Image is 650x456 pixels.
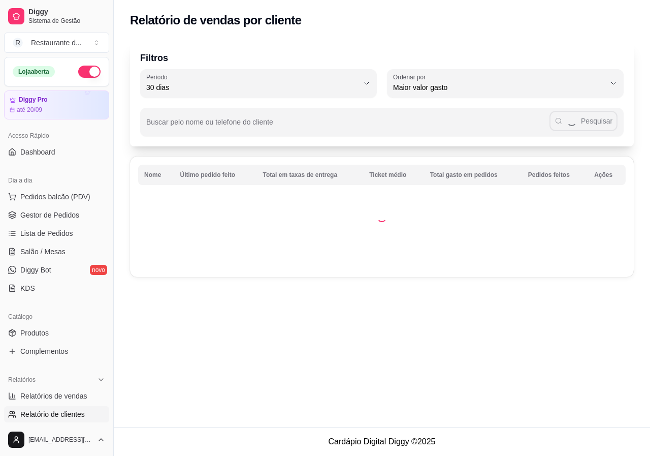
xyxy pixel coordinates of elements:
[4,33,109,53] button: Select a team
[20,247,66,257] span: Salão / Mesas
[4,144,109,160] a: Dashboard
[4,4,109,28] a: DiggySistema de Gestão
[20,192,90,202] span: Pedidos balcão (PDV)
[4,207,109,223] a: Gestor de Pedidos
[4,280,109,296] a: KDS
[4,388,109,404] a: Relatórios de vendas
[28,17,105,25] span: Sistema de Gestão
[20,328,49,338] span: Produtos
[4,225,109,241] a: Lista de Pedidos
[20,228,73,238] span: Lista de Pedidos
[140,69,377,98] button: Período30 dias
[393,82,605,93] span: Maior valor gasto
[17,106,42,114] article: até 20/09
[4,262,109,278] a: Diggy Botnovo
[4,128,109,144] div: Acesso Rápido
[20,265,51,275] span: Diggy Bot
[13,38,23,48] span: R
[146,73,171,81] label: Período
[28,436,93,444] span: [EMAIL_ADDRESS][DOMAIN_NAME]
[20,210,79,220] span: Gestor de Pedidos
[140,51,624,65] p: Filtros
[393,73,429,81] label: Ordenar por
[28,8,105,17] span: Diggy
[31,38,82,48] div: Restaurante d ...
[4,172,109,189] div: Dia a dia
[387,69,624,98] button: Ordenar porMaior valor gasto
[4,343,109,359] a: Complementos
[8,376,36,384] span: Relatórios
[130,12,302,28] h2: Relatório de vendas por cliente
[20,391,87,401] span: Relatórios de vendas
[78,66,101,78] button: Alterar Status
[20,283,35,293] span: KDS
[4,428,109,452] button: [EMAIL_ADDRESS][DOMAIN_NAME]
[4,244,109,260] a: Salão / Mesas
[20,409,85,419] span: Relatório de clientes
[4,90,109,119] a: Diggy Proaté 20/09
[20,147,55,157] span: Dashboard
[19,96,48,104] article: Diggy Pro
[4,406,109,422] a: Relatório de clientes
[20,346,68,356] span: Complementos
[146,82,359,93] span: 30 dias
[114,427,650,456] footer: Cardápio Digital Diggy © 2025
[4,189,109,205] button: Pedidos balcão (PDV)
[146,121,549,131] input: Buscar pelo nome ou telefone do cliente
[377,212,387,222] div: Loading
[4,309,109,325] div: Catálogo
[4,325,109,341] a: Produtos
[13,66,55,77] div: Loja aberta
